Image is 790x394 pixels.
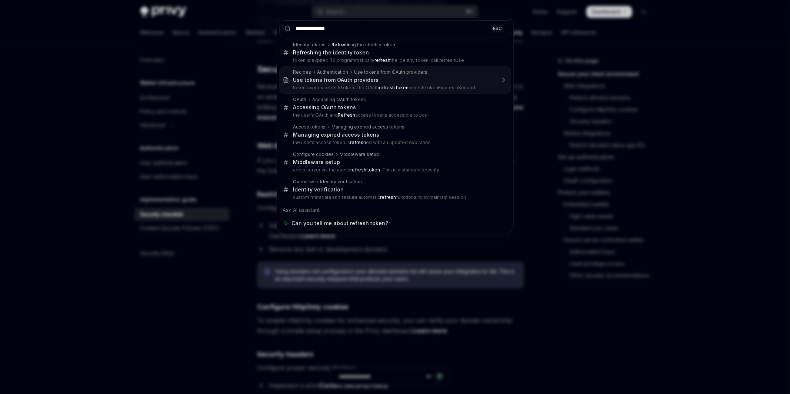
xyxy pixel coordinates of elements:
div: Managing expired access tokens [332,124,405,130]
div: ing the identity token [293,49,369,56]
div: Managing expired access tokens [293,131,380,138]
b: Refresh [332,42,350,47]
span: Can you tell me about refresh token? [292,220,389,227]
div: OAuth [293,97,307,103]
p: token is expired To programmatically the identity token, call refreshUse [293,57,496,63]
div: Identity tokens [293,42,326,48]
div: Configure cookies [293,151,334,157]
div: Identity verification [293,186,344,193]
b: refresh [350,140,366,145]
b: refresh [380,194,396,200]
div: Use tokens from OAuth providers [354,69,428,75]
div: Ask AI assistant [279,203,511,217]
p: token expires refreshToken : the OAuth refreshTokenExpiresInSecond [293,85,496,91]
div: Accessing OAuth tokens [293,104,356,111]
div: Recipes [293,69,311,75]
p: app's server via the user's . This is a standard security [293,167,496,173]
div: Overview [293,179,314,185]
div: Access tokens [293,124,326,130]
b: refresh [375,57,391,63]
div: Identity verification [320,179,362,185]
p: the user's access token is ed with an updated expiration [293,140,496,146]
div: Middleware setup [293,159,340,166]
div: Authentication [317,69,349,75]
b: refresh token [351,167,380,173]
div: Use tokens from OAuth providers [293,77,379,83]
div: Accessing OAuth tokens [313,97,366,103]
div: ing the identity token [332,42,396,48]
b: Refresh [338,112,356,118]
p: custom metadata and feature automatic functionality to maintain session [293,194,496,200]
p: the user’s OAuth and access tokens accessible to your [293,112,496,118]
b: refresh token [379,85,409,90]
div: ESC [491,24,504,32]
b: Refresh [293,49,314,56]
div: Middleware setup [340,151,380,157]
